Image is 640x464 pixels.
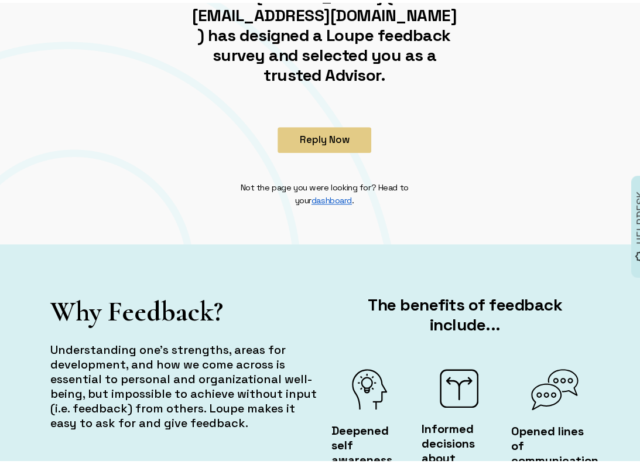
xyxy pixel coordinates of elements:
a: dashboard [312,192,352,203]
img: FFFF [531,366,579,407]
button: Reply Now [278,124,371,150]
div: Not the page you were looking for? Head to your . [238,178,411,204]
img: FFFF [440,366,478,405]
h4: Understanding one’s strengths, areas for development, and how we come across is essential to pers... [50,340,317,428]
h2: The benefits of feedback include... [331,292,598,332]
h1: Why Feedback? [50,292,317,326]
img: FFFF [352,366,387,407]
